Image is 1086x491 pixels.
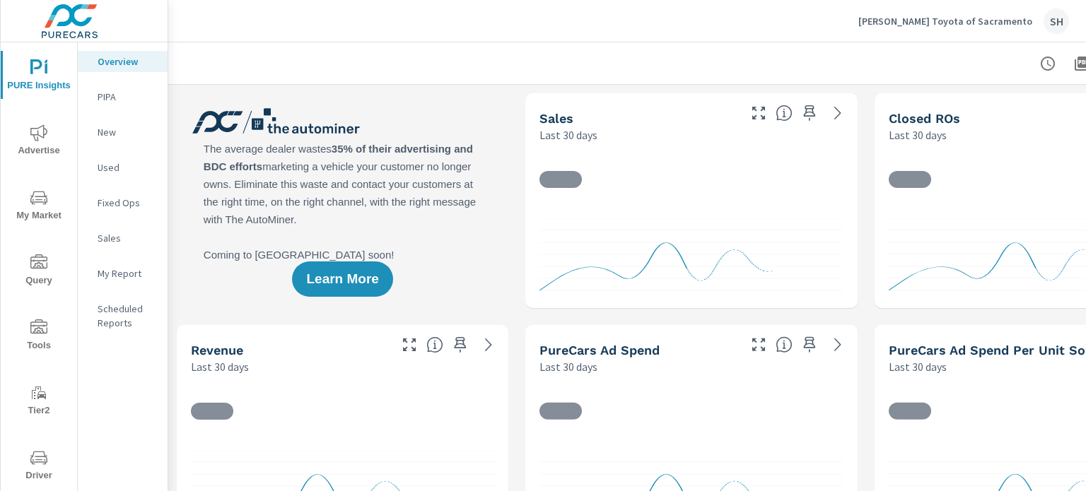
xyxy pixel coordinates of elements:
h5: Sales [539,111,573,126]
p: Last 30 days [889,358,947,375]
p: Used [98,160,156,174]
span: Save this to your personalized report [798,333,821,356]
button: Make Fullscreen [398,333,421,356]
span: My Market [5,189,73,224]
p: Last 30 days [191,358,249,375]
p: Last 30 days [539,126,597,143]
div: Overview [78,51,168,72]
button: Learn More [292,261,392,297]
div: PIPA [78,86,168,107]
p: Last 30 days [539,358,597,375]
div: Used [78,157,168,178]
div: New [78,122,168,143]
div: Scheduled Reports [78,298,168,333]
span: Tools [5,319,73,354]
h5: Closed ROs [889,111,960,126]
p: Sales [98,231,156,245]
p: [PERSON_NAME] Toyota of Sacramento [858,15,1032,28]
a: See more details in report [827,333,849,356]
p: My Report [98,266,156,280]
span: Save this to your personalized report [449,333,472,356]
p: Fixed Ops [98,196,156,210]
span: Driver [5,449,73,484]
a: See more details in report [477,333,500,356]
span: Query [5,254,73,289]
p: Scheduled Reports [98,302,156,330]
button: Make Fullscreen [747,102,770,124]
span: Total cost of media for all PureCars channels for the selected dealership group over the selected... [776,336,793,353]
div: Sales [78,227,168,249]
span: Save this to your personalized report [798,102,821,124]
span: Number of vehicles sold by the dealership over the selected date range. [Source: This data is sou... [776,105,793,122]
span: PURE Insights [5,59,73,94]
div: Fixed Ops [78,192,168,213]
p: Last 30 days [889,126,947,143]
p: PIPA [98,90,156,104]
a: See more details in report [827,102,849,124]
p: New [98,125,156,139]
span: Total sales revenue over the selected date range. [Source: This data is sourced from the dealer’s... [426,336,443,353]
div: SH [1044,8,1069,34]
h5: PureCars Ad Spend [539,343,660,357]
span: Tier2 [5,384,73,419]
span: Advertise [5,124,73,159]
button: Make Fullscreen [747,333,770,356]
p: Overview [98,54,156,69]
span: Learn More [306,273,378,285]
h5: Revenue [191,343,243,357]
div: My Report [78,263,168,284]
